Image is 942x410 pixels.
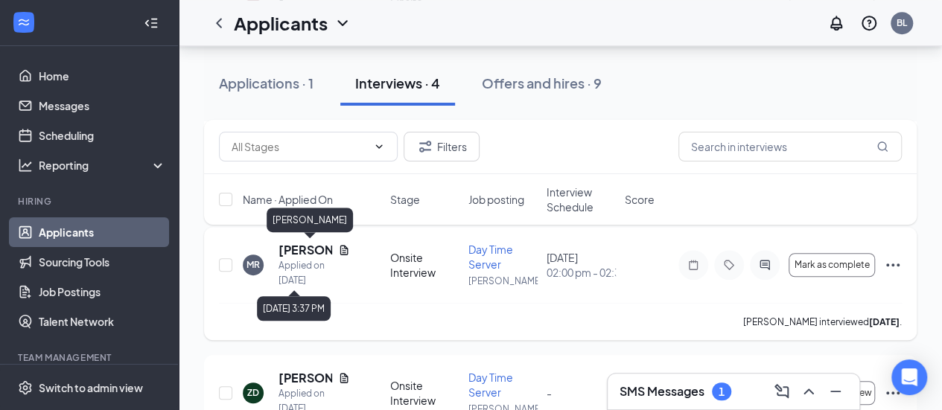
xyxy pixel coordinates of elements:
[390,192,420,207] span: Stage
[355,74,440,92] div: Interviews · 4
[800,382,818,400] svg: ChevronUp
[468,192,524,207] span: Job posting
[279,258,350,288] div: Applied on [DATE]
[897,16,907,29] div: BL
[279,242,332,258] h5: [PERSON_NAME]
[547,185,616,214] span: Interview Schedule
[18,380,33,395] svg: Settings
[39,61,166,91] a: Home
[39,121,166,150] a: Scheduling
[39,247,166,277] a: Sourcing Tools
[39,307,166,336] a: Talent Network
[891,359,927,395] div: Open Intercom Messenger
[797,379,821,403] button: ChevronUp
[824,379,847,403] button: Minimize
[404,132,480,161] button: Filter Filters
[684,259,702,271] svg: Note
[720,259,738,271] svg: Tag
[243,192,333,207] span: Name · Applied On
[876,141,888,153] svg: MagnifyingGlass
[620,383,704,400] h3: SMS Messages
[18,351,163,364] div: Team Management
[232,138,367,155] input: All Stages
[390,250,459,280] div: Onsite Interview
[789,253,875,277] button: Mark as complete
[468,243,513,271] span: Day Time Server
[770,379,794,403] button: ComposeMessage
[18,195,163,208] div: Hiring
[279,370,332,386] h5: [PERSON_NAME]
[547,265,616,280] span: 02:00 pm - 02:30 pm
[18,158,33,173] svg: Analysis
[39,217,166,247] a: Applicants
[144,16,159,31] svg: Collapse
[884,384,902,402] svg: Ellipses
[338,372,350,384] svg: Document
[338,244,350,256] svg: Document
[756,259,774,271] svg: ActiveChat
[773,382,791,400] svg: ComposeMessage
[257,296,331,321] div: [DATE] 3:37 PM
[795,260,870,270] span: Mark as complete
[267,208,353,232] div: [PERSON_NAME]
[743,315,902,328] p: [PERSON_NAME] interviewed .
[39,91,166,121] a: Messages
[719,385,725,398] div: 1
[678,132,902,161] input: Search in interviews
[860,14,878,32] svg: QuestionInfo
[468,371,513,399] span: Day Time Server
[39,380,143,395] div: Switch to admin view
[234,10,328,36] h1: Applicants
[373,141,385,153] svg: ChevronDown
[210,14,228,32] svg: ChevronLeft
[884,256,902,274] svg: Ellipses
[416,138,434,156] svg: Filter
[468,275,538,287] p: [PERSON_NAME]
[390,378,459,408] div: Onsite Interview
[334,14,351,32] svg: ChevronDown
[827,14,845,32] svg: Notifications
[547,386,552,400] span: -
[246,258,260,271] div: MR
[482,74,602,92] div: Offers and hires · 9
[219,74,314,92] div: Applications · 1
[39,158,167,173] div: Reporting
[827,382,844,400] svg: Minimize
[869,316,900,327] b: [DATE]
[16,15,31,30] svg: WorkstreamLogo
[625,192,655,207] span: Score
[547,250,616,280] div: [DATE]
[247,386,259,399] div: ZD
[39,277,166,307] a: Job Postings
